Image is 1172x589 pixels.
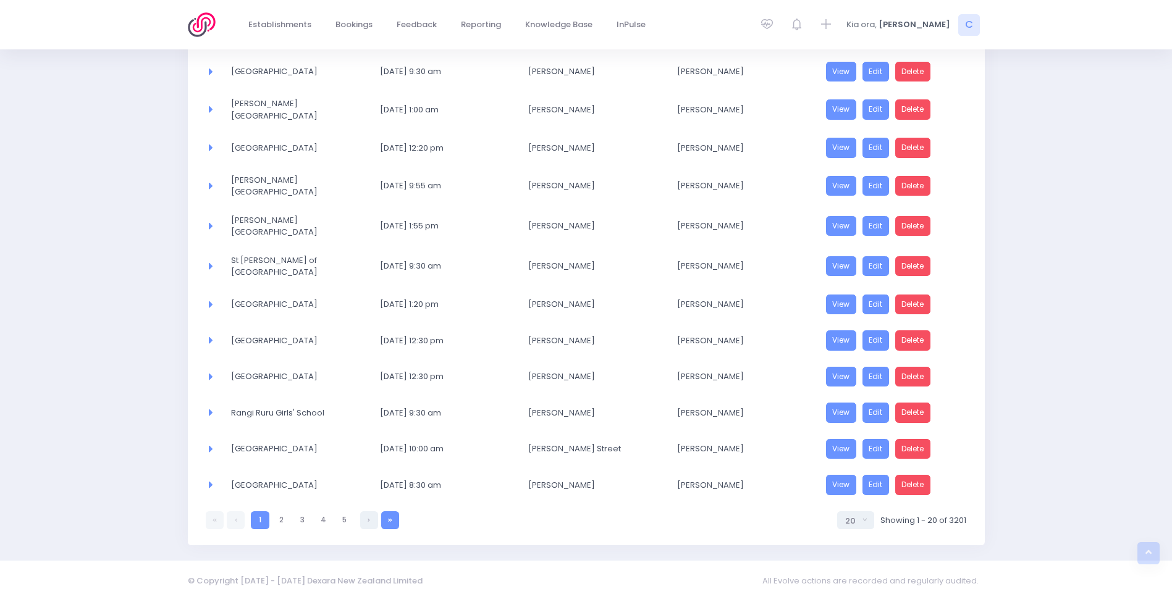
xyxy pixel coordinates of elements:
span: [PERSON_NAME] [528,142,644,154]
td: <a href="https://3sfl.stjis.org.nz/booking/a553192a-b94b-40bd-93ab-e5b93afe22a3" class="btn btn-p... [818,246,967,286]
a: Bookings [326,13,383,37]
span: [PERSON_NAME] [528,335,644,347]
a: 5 [335,511,353,529]
span: [GEOGRAPHIC_DATA] [231,142,347,154]
td: <a href="https://3sfl.stjis.org.nz/booking/1b6ec19c-42d1-4367-9f15-675c3dbbd58d" class="btn btn-p... [818,286,967,323]
td: Rebecca Brook [669,90,818,130]
span: [DATE] 1:55 pm [380,220,495,232]
td: <a href="https://3sfl.stjis.org.nz/booking/a9d72ed0-217d-4e0e-849a-151539a75902" class="btn btn-p... [818,359,967,395]
span: [PERSON_NAME] [528,180,644,192]
span: [GEOGRAPHIC_DATA] [231,443,347,455]
td: Hagley Community College [223,467,372,503]
a: Previous [227,511,245,529]
a: Last [381,511,399,529]
span: [PERSON_NAME][GEOGRAPHIC_DATA] [231,98,347,122]
a: Delete [895,256,931,277]
span: [GEOGRAPHIC_DATA] [231,65,347,78]
td: Rangi Ruru Girls' School [223,395,372,431]
td: Alicia Poroa [520,130,669,166]
a: Reporting [451,13,512,37]
span: [DATE] 12:30 pm [380,370,495,383]
td: 30 August 2019 12:30 pm [372,322,521,359]
a: Delete [895,99,931,120]
a: Edit [862,216,890,236]
a: View [826,62,857,82]
a: Edit [862,99,890,120]
span: [GEOGRAPHIC_DATA] [231,298,347,311]
span: Bookings [335,19,373,31]
td: Kingslea School [223,322,372,359]
a: Delete [895,294,931,315]
a: View [826,99,857,120]
td: Bridget Bruorton [520,322,669,359]
td: Rebecca Brook [669,130,818,166]
span: [PERSON_NAME] [677,298,793,311]
a: Edit [862,138,890,158]
a: Delete [895,62,931,82]
td: 27 May 2019 1:00 am [372,90,521,130]
span: [PERSON_NAME] [677,407,793,419]
span: [PERSON_NAME] [677,180,793,192]
span: Showing 1 - 20 of 3201 [880,514,966,527]
td: Rebecca Brook [669,395,818,431]
td: 21 October 2019 8:30 am [372,467,521,503]
span: © Copyright [DATE] - [DATE] Dexara New Zealand Limited [188,575,423,587]
span: Establishments [248,19,311,31]
span: InPulse [617,19,646,31]
span: [PERSON_NAME] [677,443,793,455]
a: Edit [862,256,890,277]
td: Rebecca Brook [669,206,818,246]
a: Delete [895,439,931,459]
span: [PERSON_NAME] [677,220,793,232]
td: Rebecca Brook [669,431,818,467]
td: Marian College [223,206,372,246]
span: [PERSON_NAME] [528,260,644,272]
span: Knowledge Base [525,19,592,31]
td: Amy Christie [520,166,669,206]
td: St Margaret's College [223,54,372,90]
a: Edit [862,176,890,196]
div: 20 [845,515,859,527]
td: Haeata Community Campus [223,130,372,166]
a: Edit [862,439,890,459]
a: Delete [895,330,931,351]
td: Rebecca Brook [669,467,818,503]
a: 1 [251,511,269,529]
td: <a href="https://3sfl.stjis.org.nz/booking/7ac137b8-7ad7-4b74-86d2-a7f9282a1be6" class="btn btn-p... [818,467,967,503]
span: [PERSON_NAME] [677,370,793,383]
a: View [826,330,857,351]
a: Edit [862,330,890,351]
button: Select page size [837,511,874,529]
span: [DATE] 12:30 pm [380,335,495,347]
a: View [826,475,857,495]
td: Andrew Auimatagi [520,246,669,286]
span: [DATE] 12:20 pm [380,142,495,154]
a: Delete [895,367,931,387]
td: 24 July 2019 1:55 pm [372,206,521,246]
a: Edit [862,475,890,495]
td: Felicia McCrone [669,166,818,206]
a: Feedback [387,13,447,37]
img: Logo [188,12,223,37]
td: Burnside High School [223,90,372,130]
span: [DATE] 10:00 am [380,443,495,455]
td: Shayne Cockburn [669,359,818,395]
a: 3 [293,511,311,529]
td: 20 May 2019 9:30 am [372,54,521,90]
td: Tania Swann [520,286,669,323]
td: <a href="https://3sfl.stjis.org.nz/booking/12628395-b4ce-4cc9-ae58-1271afcb1727" class="btn btn-p... [818,431,967,467]
span: St [PERSON_NAME] of [GEOGRAPHIC_DATA] [231,254,347,278]
a: Edit [862,294,890,315]
td: <a href="https://3sfl.stjis.org.nz/booking/75b8f029-6360-4ff2-963f-1e66a3439f14" class="btn btn-p... [818,54,967,90]
a: 4 [314,511,332,529]
a: Edit [862,403,890,423]
a: Knowledge Base [515,13,603,37]
td: <a href="https://3sfl.stjis.org.nz/booking/5b836cc2-628d-4517-9d1a-f52301e283a2" class="btn btn-p... [818,395,967,431]
span: Rangi Ruru Girls' School [231,407,347,419]
a: Delete [895,403,931,423]
a: View [826,216,857,236]
td: 2 September 2019 12:30 pm [372,359,521,395]
span: [PERSON_NAME] [677,260,793,272]
td: Sarah Southen [520,206,669,246]
a: Delete [895,475,931,495]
